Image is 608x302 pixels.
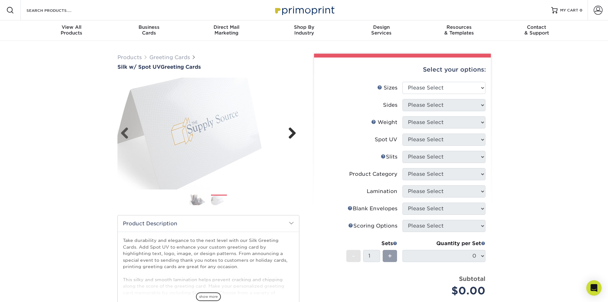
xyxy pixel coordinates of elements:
[420,20,498,41] a: Resources& Templates
[348,205,397,213] div: Blank Envelopes
[420,24,498,30] span: Resources
[117,64,299,70] a: Silk w/ Spot UVGreeting Cards
[196,292,221,301] span: show more
[110,24,188,36] div: Cards
[498,24,575,36] div: & Support
[375,136,397,143] div: Spot UV
[33,24,110,30] span: View All
[117,64,161,70] span: Silk w/ Spot UV
[33,20,110,41] a: View AllProducts
[377,84,397,92] div: Sizes
[33,24,110,36] div: Products
[383,101,397,109] div: Sides
[188,24,265,30] span: Direct Mail
[586,280,602,296] div: Open Intercom Messenger
[580,8,582,12] span: 0
[117,78,299,190] img: Silk w/ Spot UV 02
[346,240,397,247] div: Sets
[319,58,486,82] div: Select your options:
[498,20,575,41] a: Contact& Support
[188,24,265,36] div: Marketing
[459,275,485,282] strong: Subtotal
[110,24,188,30] span: Business
[343,24,420,30] span: Design
[367,188,397,195] div: Lamination
[211,196,227,205] img: Greeting Cards 02
[498,24,575,30] span: Contact
[188,20,265,41] a: Direct MailMarketing
[117,64,299,70] h1: Greeting Cards
[265,20,343,41] a: Shop ByIndustry
[420,24,498,36] div: & Templates
[26,6,88,14] input: SEARCH PRODUCTS.....
[348,222,397,230] div: Scoring Options
[265,24,343,36] div: Industry
[265,24,343,30] span: Shop By
[381,153,397,161] div: Slits
[272,3,336,17] img: Primoprint
[402,240,485,247] div: Quantity per Set
[118,215,299,232] h2: Product Description
[388,251,392,261] span: +
[560,8,578,13] span: MY CART
[343,24,420,36] div: Services
[352,251,355,261] span: -
[110,20,188,41] a: BusinessCards
[371,119,397,126] div: Weight
[407,283,485,298] div: $0.00
[149,54,190,60] a: Greeting Cards
[190,194,206,205] img: Greeting Cards 01
[117,54,142,60] a: Products
[343,20,420,41] a: DesignServices
[349,170,397,178] div: Product Category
